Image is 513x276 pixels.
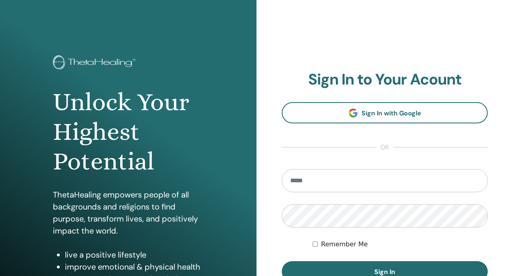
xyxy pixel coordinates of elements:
[374,268,395,276] span: Sign In
[376,143,393,152] span: or
[53,189,204,237] p: ThetaHealing empowers people of all backgrounds and religions to find purpose, transform lives, a...
[65,261,204,273] li: improve emotional & physical health
[65,249,204,261] li: live a positive lifestyle
[313,240,488,249] div: Keep me authenticated indefinitely or until I manually logout
[282,102,488,123] a: Sign In with Google
[53,87,204,177] h1: Unlock Your Highest Potential
[321,240,368,249] label: Remember Me
[362,109,421,117] span: Sign In with Google
[282,71,488,89] h2: Sign In to Your Acount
